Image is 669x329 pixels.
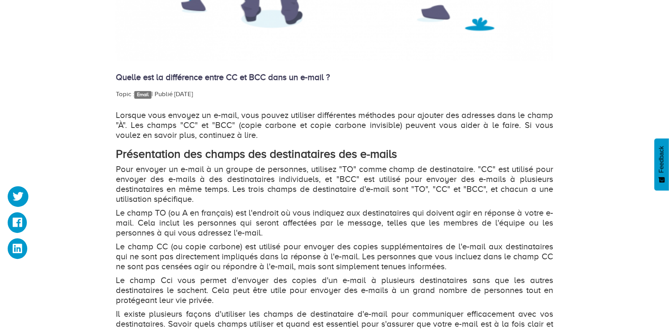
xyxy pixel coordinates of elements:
span: Feedback [658,146,665,173]
p: Le champ TO (ou A en français) est l'endroit où vous indiquez aux destinataires qui doivent agir ... [116,208,553,237]
p: Le champ CC (ou copie carbone) est utilisé pour envoyer des copies supplémentaires de l'e-mail au... [116,241,553,271]
strong: Présentation des champs des destinataires des e-mails [116,147,397,160]
p: Le champ Cci vous permet d'envoyer des copies d'un e-mail à plusieurs destinataires sans que les ... [116,275,553,305]
p: Lorsque vous envoyez un e-mail, vous pouvez utiliser différentes méthodes pour ajouter des adress... [116,110,553,140]
button: Feedback - Afficher l’enquête [654,138,669,190]
h4: Quelle est la différence entre CC et BCC dans un e-mail ? [116,72,553,82]
a: Email [134,91,152,98]
span: Topic : | [116,90,153,97]
p: Pour envoyer un e-mail à un groupe de personnes, utilisez "TO" comme champ de destinataire. "CC" ... [116,164,553,204]
span: Publié [DATE] [155,90,193,97]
